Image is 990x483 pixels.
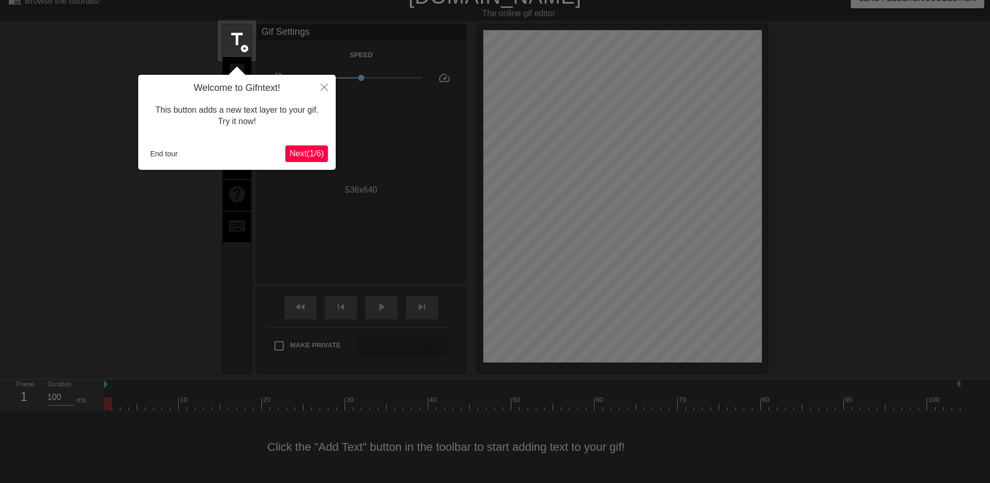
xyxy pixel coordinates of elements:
span: Next ( 1 / 6 ) [289,149,324,158]
div: This button adds a new text layer to your gif. Try it now! [146,94,328,138]
button: End tour [146,146,182,162]
h4: Welcome to Gifntext! [146,83,328,94]
button: Next [285,145,328,162]
button: Close [313,75,336,99]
